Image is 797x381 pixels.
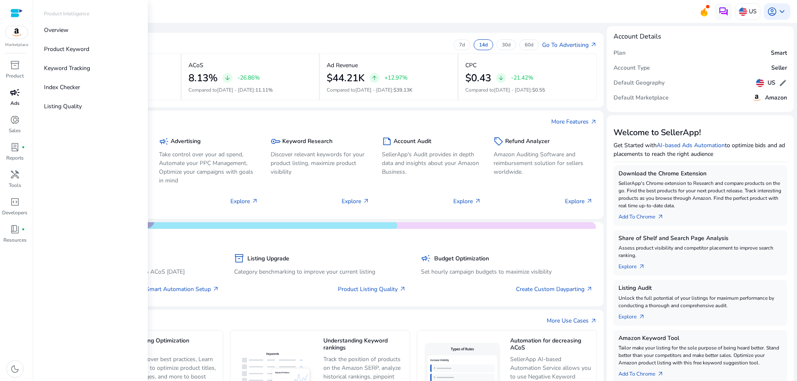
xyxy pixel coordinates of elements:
span: key [271,136,281,146]
h5: Listing Audit [619,285,782,292]
p: Product Intelligence [44,10,89,17]
h5: Plan [614,50,626,57]
span: [DATE] - [DATE] [494,87,531,93]
p: Listing Quality [44,102,82,111]
span: donut_small [10,115,20,125]
span: summarize [382,136,392,146]
span: arrow_outward [638,263,645,270]
span: arrow_outward [657,214,664,220]
span: arrow_downward [498,75,504,81]
p: -26.86% [237,75,260,81]
p: Reports [6,154,24,162]
p: Overview [44,26,68,34]
span: arrow_outward [399,286,406,292]
span: arrow_outward [590,41,597,48]
h2: $0.43 [465,72,491,84]
a: Add To Chrome [619,366,670,378]
span: campaign [421,253,431,263]
p: Keyword Tracking [44,64,90,73]
span: edit [779,79,787,87]
span: inventory_2 [10,60,20,70]
h5: Account Type [614,65,650,72]
h5: Keyword Research [282,138,332,145]
p: Explore [230,197,258,206]
img: amazon.svg [5,26,28,39]
h3: Welcome to SellerApp! [614,128,787,138]
span: [DATE] - [DATE] [217,87,254,93]
h2: $44.21K [327,72,364,84]
p: Take control over your ad spend, Automate your PPC Management, Optimize your campaigns with goals... [159,150,258,185]
span: [DATE] - [DATE] [355,87,392,93]
p: Product [6,72,24,80]
span: fiber_manual_record [22,228,25,231]
span: arrow_outward [657,371,664,377]
h5: US [768,80,775,87]
span: handyman [10,170,20,180]
p: Tools [9,182,21,189]
h5: Listing Optimization [137,337,219,352]
span: arrow_outward [590,318,597,324]
span: arrow_outward [586,198,593,204]
p: Index Checker [44,83,80,92]
span: keyboard_arrow_down [777,7,787,17]
span: arrow_upward [371,75,378,81]
img: amazon.svg [752,93,762,103]
span: fiber_manual_record [22,146,25,149]
p: Compared to : [188,86,313,94]
h4: Account Details [614,33,661,41]
p: Explore [565,197,593,206]
a: More Featuresarrow_outward [551,117,597,126]
span: arrow_outward [213,286,219,292]
span: arrow_outward [586,286,593,292]
h5: Advertising [171,138,200,145]
a: Go To Advertisingarrow_outward [542,41,597,49]
p: Explore [342,197,369,206]
a: AI-based Ads Automation [657,141,725,149]
span: arrow_downward [224,75,231,81]
h5: Share of Shelf and Search Page Analysis [619,235,782,242]
a: Add To Chrome [619,209,670,221]
a: Explorearrow_outward [619,259,652,271]
p: Ad Revenue [327,61,358,70]
p: Unlock the full potential of your listings for maximum performance by conducting a thorough and c... [619,294,782,309]
p: SellerApp's Audit provides in depth data and insights about your Amazon Business. [382,150,481,176]
a: More Use Casesarrow_outward [547,316,597,325]
h5: Account Audit [394,138,431,145]
p: US [749,4,757,19]
h2: 8.13% [188,72,218,84]
span: arrow_outward [638,313,645,320]
p: Discover relevant keywords for your product listing, maximize product visibility [271,150,370,176]
p: ACoS [188,61,203,70]
a: Product Listing Quality [338,285,406,294]
img: us.svg [739,7,747,16]
span: arrow_outward [363,198,369,204]
span: $39.13K [394,87,413,93]
span: arrow_outward [252,198,258,204]
span: 11.11% [255,87,273,93]
span: account_circle [767,7,777,17]
span: arrow_outward [590,119,597,125]
p: Compared to : [465,86,590,94]
p: 30d [502,41,511,48]
img: us.svg [756,79,764,87]
p: 14d [479,41,488,48]
span: code_blocks [10,197,20,207]
span: campaign [159,136,169,146]
h5: Listing Upgrade [247,255,289,262]
p: Get Started with to optimize bids and ad placements to reach the right audience [614,141,787,158]
a: Create Custom Dayparting [516,285,593,294]
p: Developers [2,209,27,216]
h5: Download the Chrome Extension [619,170,782,177]
h5: Amazon Keyword Tool [619,335,782,342]
p: 60d [525,41,533,48]
p: Set hourly campaign budgets to maximize visibility [421,267,593,276]
p: Explore [453,197,481,206]
span: $0.55 [532,87,545,93]
p: Ads [10,99,20,107]
h5: Default Geography [614,80,665,87]
span: sell [494,136,504,146]
p: Sales [9,127,21,134]
p: Product Keyword [44,45,89,53]
h5: Seller [771,65,787,72]
p: 7d [459,41,465,48]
